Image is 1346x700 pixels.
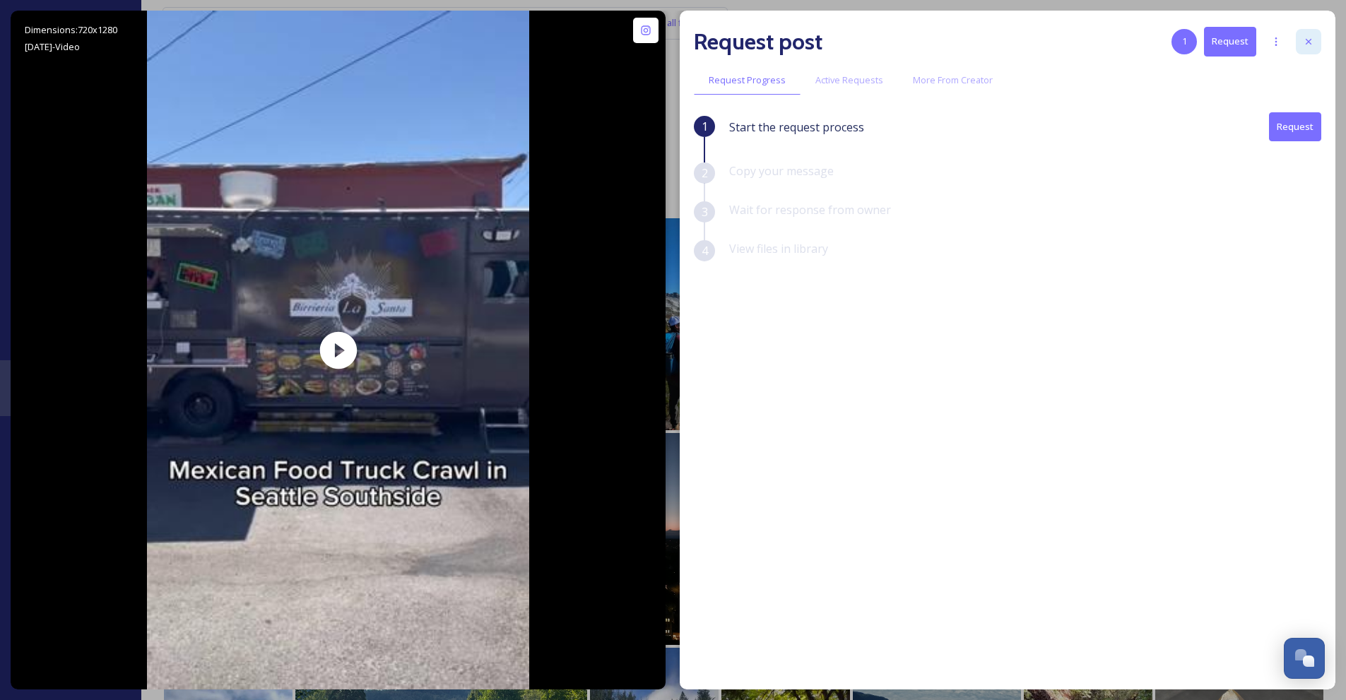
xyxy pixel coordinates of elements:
span: Wait for response from owner [729,202,891,218]
button: Request [1204,27,1256,56]
span: 2 [702,165,708,182]
span: More From Creator [913,73,993,87]
span: [DATE] - Video [25,40,80,53]
span: 3 [702,203,708,220]
button: Request [1269,112,1321,141]
span: 1 [1182,35,1187,48]
span: View files in library [729,241,828,256]
span: Start the request process [729,119,864,136]
button: Open Chat [1284,638,1325,679]
span: 1 [702,118,708,135]
span: Dimensions: 720 x 1280 [25,23,117,36]
h2: Request post [694,25,822,59]
img: thumbnail [147,11,529,689]
span: Copy your message [729,163,834,179]
span: Active Requests [815,73,883,87]
span: 4 [702,242,708,259]
span: Request Progress [709,73,786,87]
